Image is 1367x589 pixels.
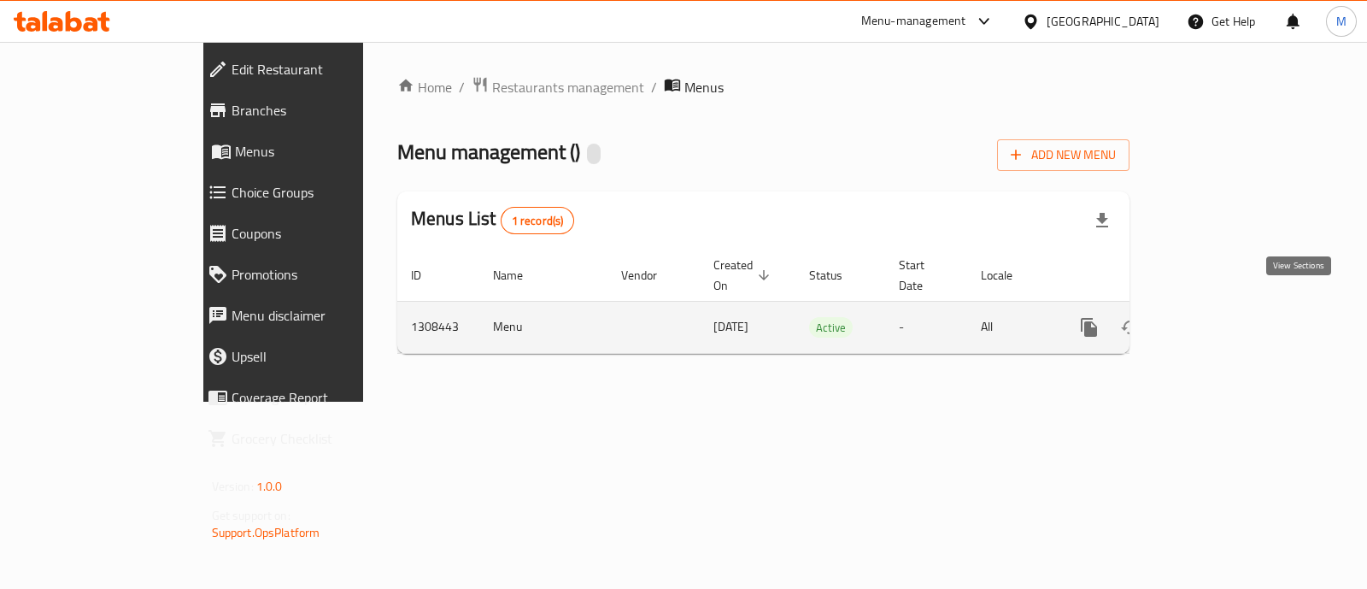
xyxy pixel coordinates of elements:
[684,77,724,97] span: Menus
[809,317,853,338] div: Active
[212,475,254,498] span: Version:
[493,265,545,286] span: Name
[861,11,966,32] div: Menu-management
[232,264,418,285] span: Promotions
[885,301,967,353] td: -
[809,265,865,286] span: Status
[232,387,418,408] span: Coverage Report
[997,139,1129,171] button: Add New Menu
[194,49,431,90] a: Edit Restaurant
[232,305,418,326] span: Menu disclaimer
[232,223,418,244] span: Coupons
[397,301,479,353] td: 1308443
[1069,307,1110,348] button: more
[1047,12,1159,31] div: [GEOGRAPHIC_DATA]
[194,254,431,295] a: Promotions
[232,346,418,367] span: Upsell
[194,336,431,377] a: Upsell
[502,213,574,229] span: 1 record(s)
[411,206,574,234] h2: Menus List
[492,77,644,97] span: Restaurants management
[967,301,1055,353] td: All
[235,141,418,162] span: Menus
[232,59,418,80] span: Edit Restaurant
[1055,250,1247,302] th: Actions
[232,428,418,449] span: Grocery Checklist
[194,172,431,213] a: Choice Groups
[1336,12,1346,31] span: M
[713,255,775,296] span: Created On
[212,504,290,527] span: Get support on:
[479,301,607,353] td: Menu
[194,295,431,336] a: Menu disclaimer
[194,418,431,459] a: Grocery Checklist
[212,521,320,544] a: Support.OpsPlatform
[899,255,947,296] span: Start Date
[459,77,465,97] li: /
[397,250,1247,354] table: enhanced table
[232,100,418,121] span: Branches
[1110,307,1151,348] button: Change Status
[194,131,431,172] a: Menus
[501,207,575,234] div: Total records count
[809,318,853,338] span: Active
[1082,200,1123,241] div: Export file
[651,77,657,97] li: /
[232,182,418,203] span: Choice Groups
[397,133,580,171] span: Menu management ( )
[411,265,443,286] span: ID
[621,265,679,286] span: Vendor
[472,76,644,98] a: Restaurants management
[194,377,431,418] a: Coverage Report
[981,265,1035,286] span: Locale
[256,475,283,498] span: 1.0.0
[397,76,1129,98] nav: breadcrumb
[713,315,748,338] span: [DATE]
[194,213,431,254] a: Coupons
[1011,144,1116,166] span: Add New Menu
[194,90,431,131] a: Branches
